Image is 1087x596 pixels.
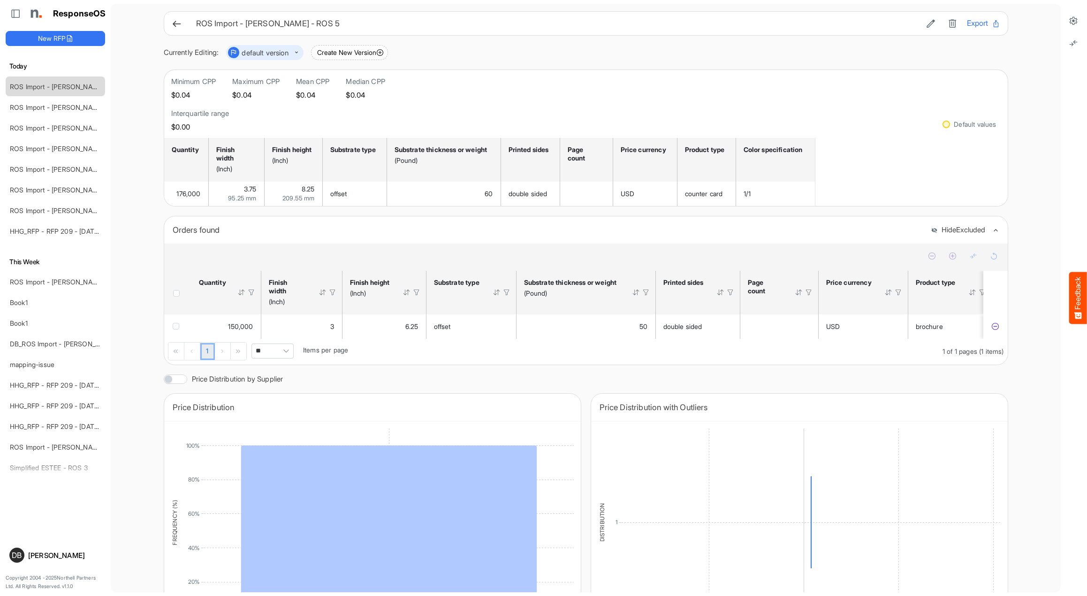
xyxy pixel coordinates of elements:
[265,182,323,206] td: 8.25 is template cell Column Header httpsnorthellcomontologiesmapping-rulesmeasurementhasfinishsi...
[232,91,280,99] h5: $0.04
[916,278,956,287] div: Product type
[434,322,451,330] span: offset
[296,77,329,86] h6: Mean CPP
[328,288,337,297] div: Filter Icon
[517,314,656,339] td: 50 is template cell Column Header httpsnorthellcomontologiesmapping-rulesmaterialhasmaterialthick...
[983,314,1010,339] td: c1edf48b-3a19-457b-8829-ea5c240c2ba2 is template cell Column Header
[272,156,312,165] div: (Inch)
[395,145,490,154] div: Substrate thickness or weight
[303,346,348,354] span: Items per page
[173,401,572,414] div: Price Distribution
[621,190,634,198] span: USD
[269,278,306,295] div: Finish width
[251,344,294,359] span: Pagerdropdown
[184,343,200,359] div: Go to previous page
[164,182,209,206] td: 176000 is template cell Column Header httpsnorthellcomontologiesmapping-rulesorderhasquantity
[269,298,306,306] div: (Inch)
[302,185,315,193] span: 8.25
[685,190,723,198] span: counter card
[736,182,815,206] td: 1/1 is template cell Column Header httpsnorthellcomontologiesmapping-rulesfeaturehascolourspecifi...
[171,109,229,118] h6: Interquartile range
[744,190,751,198] span: 1/1
[826,278,872,287] div: Price currency
[272,145,312,154] div: Finish height
[244,185,257,193] span: 3.75
[10,319,28,327] a: Book1
[509,190,547,198] span: double sided
[10,278,146,286] a: ROS Import - [PERSON_NAME] - Final (short)
[501,182,560,206] td: double sided is template cell Column Header httpsnorthellcomontologiesmapping-rulesmanufacturingh...
[748,278,783,295] div: Page count
[191,314,261,339] td: 150000 is template cell Column Header httpsnorthellcomontologiesmapping-rulesorderhasquantity
[296,91,329,99] h5: $0.04
[656,314,740,339] td: double sided is template cell Column Header httpsnorthellcomontologiesmapping-rulesmanufacturingh...
[524,278,620,287] div: Substrate thickness or weight
[164,339,1008,365] div: Pager Container
[10,298,28,306] a: Book1
[171,91,216,99] h5: $0.04
[621,145,667,154] div: Price currency
[164,47,219,59] div: Currently Editing:
[26,4,45,23] img: Northell
[685,145,725,154] div: Product type
[931,226,985,234] button: HideExcluded
[171,77,216,86] h6: Minimum CPP
[485,190,493,198] span: 60
[323,182,387,206] td: offset is template cell Column Header httpsnorthellcomontologiesmapping-rulesmaterialhassubstrate...
[991,322,1000,331] button: Exclude
[740,314,819,339] td: is template cell Column Header httpsnorthellcomontologiesmapping-rulesproducthaspagecount
[12,551,22,559] span: DB
[502,288,511,297] div: Filter Icon
[943,347,977,355] span: 1 of 1 pages
[350,278,390,287] div: Finish height
[200,343,215,360] a: Page 1 of 1 Pages
[168,343,184,359] div: Go to first page
[663,278,704,287] div: Printed sides
[10,145,130,153] a: ROS Import - [PERSON_NAME] - ROS 5
[954,121,996,128] div: Default values
[677,182,736,206] td: counter card is template cell Column Header httpsnorthellcomontologiesmapping-rulesproducthasprod...
[192,375,283,382] label: Price Distribution by Supplier
[164,314,191,339] td: checkbox
[642,288,650,297] div: Filter Icon
[924,17,938,30] button: Edit
[10,124,130,132] a: ROS Import - [PERSON_NAME] - ROS 5
[261,314,342,339] td: 3 is template cell Column Header httpsnorthellcomontologiesmapping-rulesmeasurementhasfinishsizew...
[346,91,385,99] h5: $0.04
[568,145,602,162] div: Page count
[663,322,702,330] span: double sided
[509,145,549,154] div: Printed sides
[967,17,1000,30] button: Export
[979,347,1003,355] span: (1 items)
[216,145,254,162] div: Finish width
[228,194,256,202] span: 95.25 mm
[434,278,480,287] div: Substrate type
[231,343,246,359] div: Go to last page
[6,61,105,71] h6: Today
[1069,272,1087,324] button: Feedback
[216,165,254,173] div: (Inch)
[916,322,943,330] span: brochure
[613,182,677,206] td: USD is template cell Column Header httpsnorthellcomontologiesmapping-rulesorderhascurrencycode
[805,288,813,297] div: Filter Icon
[10,165,130,173] a: ROS Import - [PERSON_NAME] - ROS 5
[10,186,130,194] a: ROS Import - [PERSON_NAME] - ROS 4
[330,322,334,330] span: 3
[6,31,105,46] button: New RFP
[10,360,54,368] a: mapping-issue
[744,145,808,154] div: Color specification
[247,288,256,297] div: Filter Icon
[600,401,999,414] div: Price Distribution with Outliers
[978,288,987,297] div: Filter Icon
[560,182,613,206] td: is template cell Column Header httpsnorthellcomontologiesmapping-rulesproducthaspagecount
[196,20,916,28] h6: ROS Import - [PERSON_NAME] - ROS 5
[330,145,376,154] div: Substrate type
[176,190,200,198] span: 176,000
[346,77,385,86] h6: Median CPP
[826,322,840,330] span: USD
[173,223,924,237] div: Orders found
[28,552,101,559] div: [PERSON_NAME]
[395,156,490,165] div: (Pound)
[945,17,959,30] button: Delete
[282,194,314,202] span: 209.55 mm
